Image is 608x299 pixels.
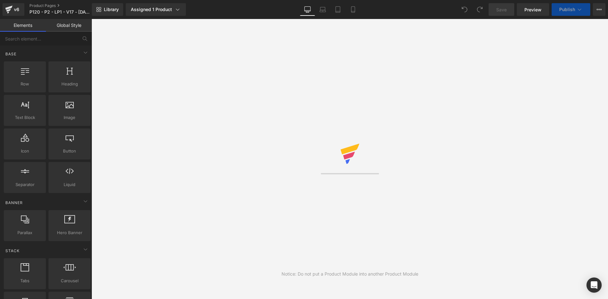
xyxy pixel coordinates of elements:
span: Image [50,114,89,121]
span: Liquid [50,181,89,188]
a: Tablet [330,3,345,16]
div: Assigned 1 Product [131,6,181,13]
a: Laptop [315,3,330,16]
button: Publish [552,3,590,16]
span: Text Block [6,114,44,121]
span: Banner [5,200,23,206]
a: Desktop [300,3,315,16]
span: Save [496,6,507,13]
span: Button [50,148,89,154]
span: Heading [50,81,89,87]
span: Parallax [6,229,44,236]
span: Carousel [50,277,89,284]
span: Tabs [6,277,44,284]
div: v6 [13,5,21,14]
div: Notice: Do not put a Product Module into another Product Module [282,271,418,277]
span: Row [6,81,44,87]
span: Stack [5,248,20,254]
span: Hero Banner [50,229,89,236]
span: Base [5,51,17,57]
div: Open Intercom Messenger [586,277,602,293]
button: Undo [458,3,471,16]
button: Redo [473,3,486,16]
a: New Library [92,3,123,16]
span: Icon [6,148,44,154]
span: P120 - P2 - LP1 - V17 - [DATE] [29,9,90,15]
a: Mobile [345,3,361,16]
a: Product Pages [29,3,102,8]
button: More [593,3,605,16]
a: Preview [517,3,549,16]
span: Preview [524,6,541,13]
span: Publish [559,7,575,12]
a: Global Style [46,19,92,32]
span: Library [104,7,119,12]
span: Separator [6,181,44,188]
a: v6 [3,3,24,16]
